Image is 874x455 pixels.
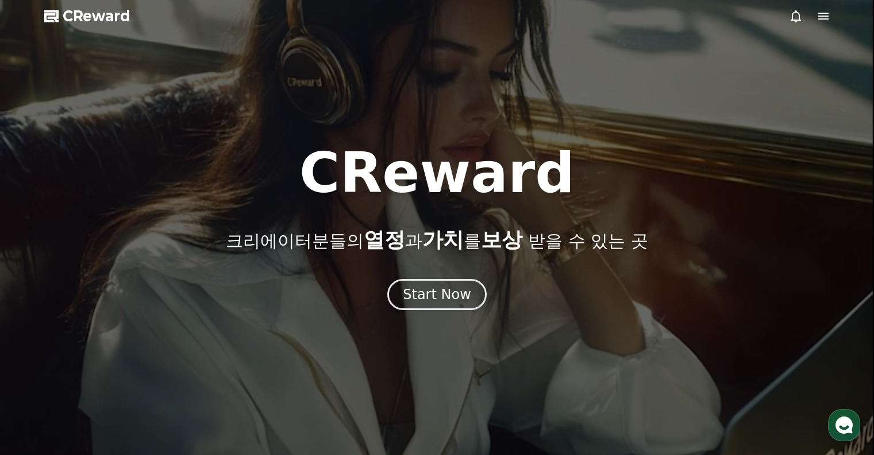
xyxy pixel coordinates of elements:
[481,228,522,251] span: 보상
[364,228,405,251] span: 열정
[63,7,130,25] span: CReward
[387,290,487,301] a: Start Now
[403,285,471,304] div: Start Now
[299,146,575,201] h1: CReward
[44,7,130,25] a: CReward
[387,279,487,310] button: Start Now
[226,228,648,251] p: 크리에이터분들의 과 를 받을 수 있는 곳
[422,228,464,251] span: 가치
